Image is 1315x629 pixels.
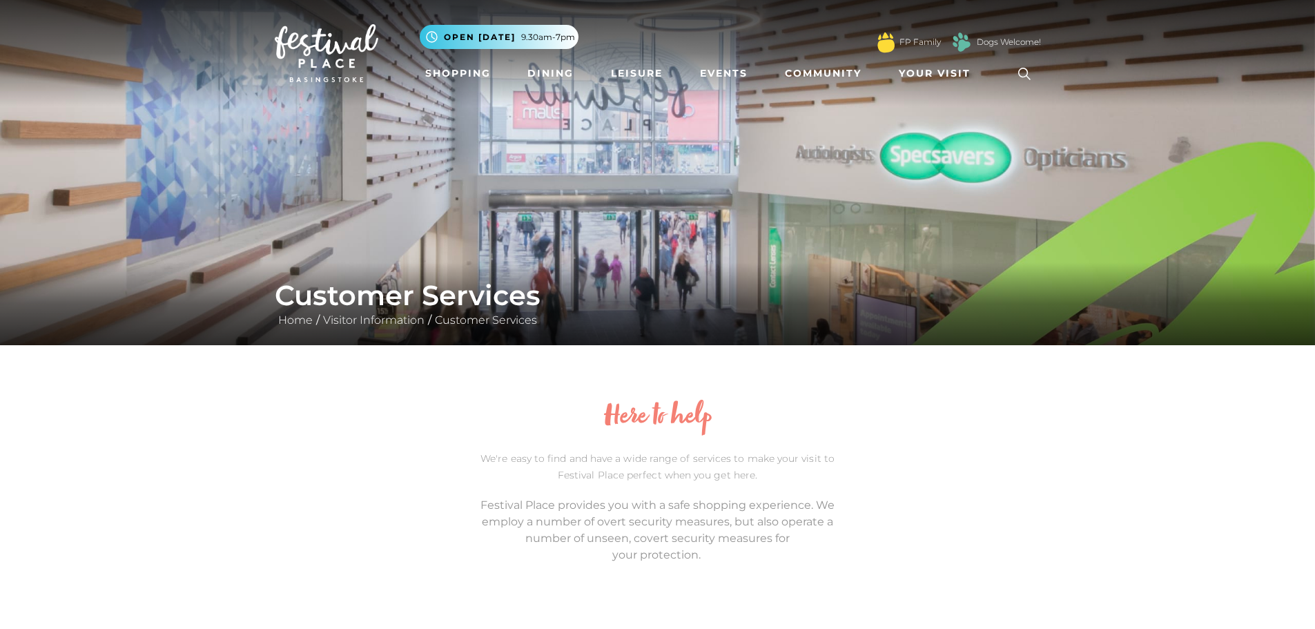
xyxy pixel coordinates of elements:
[779,61,867,86] a: Community
[893,61,983,86] a: Your Visit
[320,313,428,327] a: Visitor Information
[521,31,575,43] span: 9.30am-7pm
[977,36,1041,48] a: Dogs Welcome!
[431,313,540,327] a: Customer Services
[899,66,971,81] span: Your Visit
[275,279,1041,312] h1: Customer Services
[694,61,753,86] a: Events
[480,452,835,481] span: We're easy to find and have a wide range of services to make your visit to Festival Place perfect...
[612,548,701,561] span: your protection.
[522,61,579,86] a: Dining
[275,24,378,82] img: Festival Place Logo
[480,499,835,545] span: Festival Place provides you with a safe shopping experience. We employ a number of overt security...
[420,61,496,86] a: Shopping
[444,31,516,43] span: Open [DATE]
[899,36,941,48] a: FP Family
[264,279,1051,329] div: / /
[420,25,578,49] button: Open [DATE] 9.30am-7pm
[471,402,844,433] h2: Here to help
[605,61,668,86] a: Leisure
[275,313,316,327] a: Home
